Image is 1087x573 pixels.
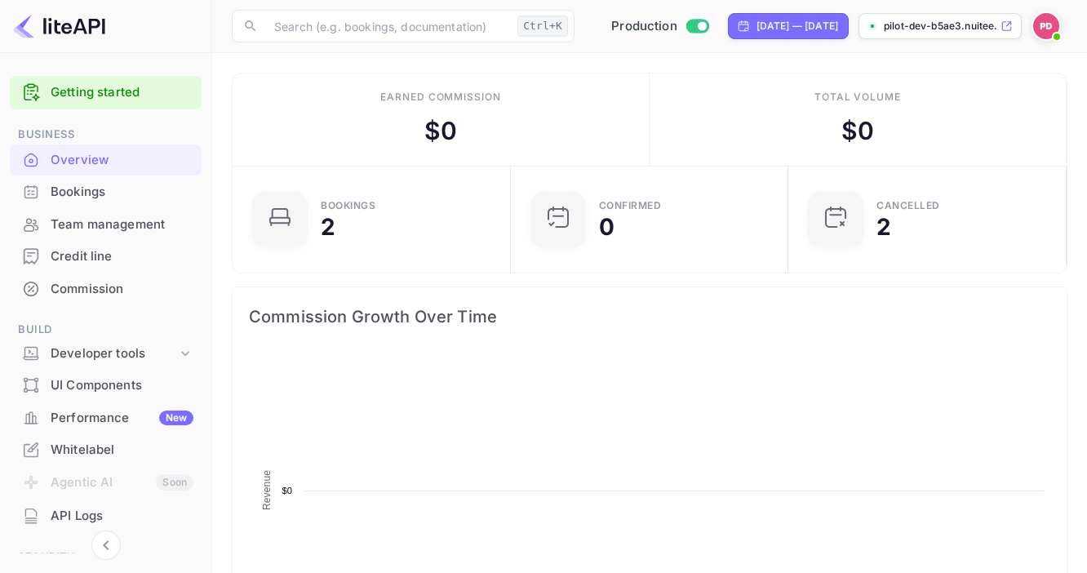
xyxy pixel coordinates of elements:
[10,176,202,208] div: Bookings
[517,16,568,37] div: Ctrl+K
[605,17,715,36] div: Switch to Sandbox mode
[756,19,838,33] div: [DATE] — [DATE]
[10,209,202,239] a: Team management
[51,441,193,460] div: Whitelabel
[264,10,511,42] input: Search (e.g. bookings, documentation)
[599,215,614,238] div: 0
[10,500,202,532] div: API Logs
[10,144,202,175] a: Overview
[424,113,457,149] div: $ 0
[10,273,202,305] div: Commission
[841,113,874,149] div: $ 0
[10,340,202,368] div: Developer tools
[51,183,193,202] div: Bookings
[10,321,202,339] span: Build
[51,151,193,170] div: Overview
[51,83,193,102] a: Getting started
[321,215,335,238] div: 2
[728,13,849,39] div: Click to change the date range period
[321,201,375,211] div: Bookings
[91,531,121,560] button: Collapse navigation
[380,90,501,104] div: Earned commission
[10,549,202,566] span: Security
[10,241,202,271] a: Credit line
[51,409,193,428] div: Performance
[10,241,202,273] div: Credit line
[10,209,202,241] div: Team management
[10,144,202,176] div: Overview
[51,507,193,526] div: API Logs
[51,247,193,266] div: Credit line
[10,434,202,464] a: Whitelabel
[1033,13,1059,39] img: Pilot Dev
[10,434,202,466] div: Whitelabel
[51,344,177,363] div: Developer tools
[51,376,193,395] div: UI Components
[10,273,202,304] a: Commission
[10,402,202,434] div: PerformanceNew
[282,486,292,495] text: $0
[611,17,677,36] span: Production
[51,215,193,234] div: Team management
[10,76,202,109] div: Getting started
[13,13,105,39] img: LiteAPI logo
[159,411,193,425] div: New
[10,370,202,402] div: UI Components
[814,90,902,104] div: Total volume
[876,215,891,238] div: 2
[10,176,202,207] a: Bookings
[10,402,202,433] a: PerformanceNew
[10,370,202,400] a: UI Components
[261,470,273,510] text: Revenue
[249,304,1050,330] span: Commission Growth Over Time
[876,201,940,211] div: CANCELLED
[884,19,997,33] p: pilot-dev-b5ae3.nuitee...
[10,500,202,531] a: API Logs
[51,280,193,299] div: Commission
[10,126,202,144] span: Business
[599,201,662,211] div: Confirmed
